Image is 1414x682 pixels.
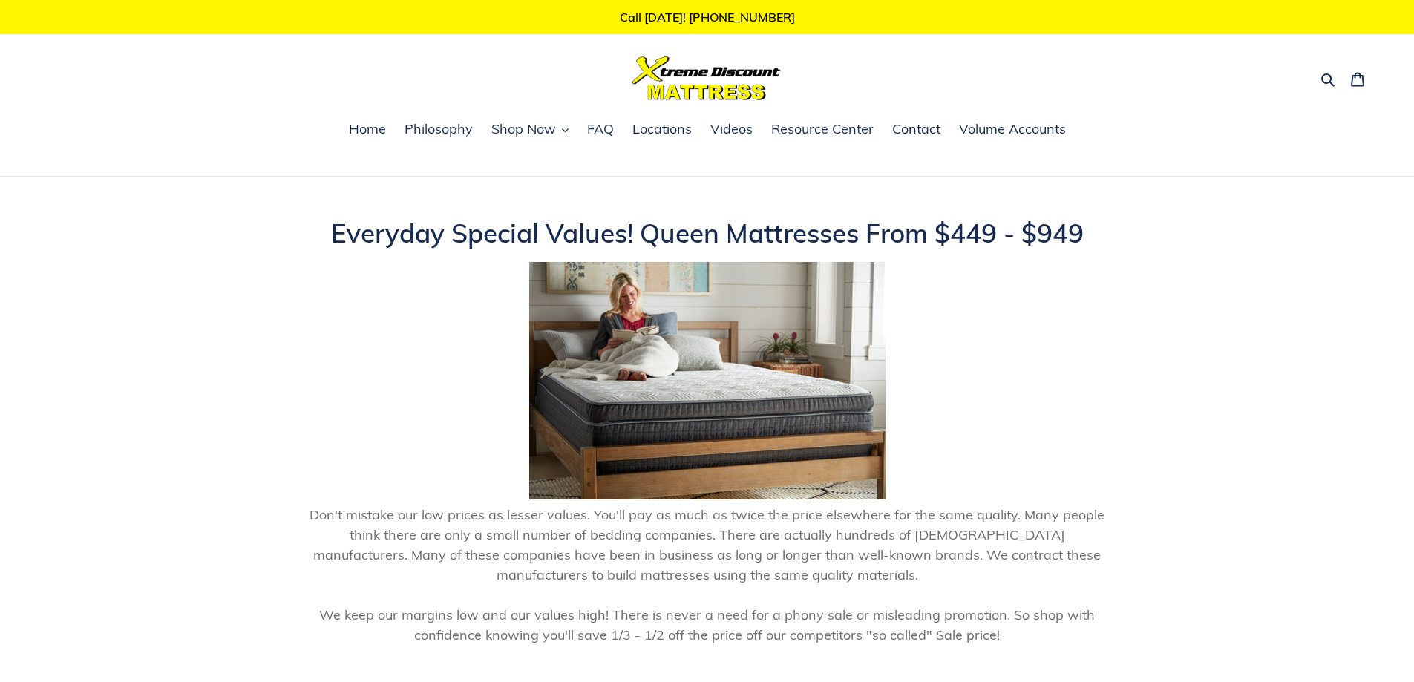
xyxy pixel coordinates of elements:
span: Philosophy [405,120,473,138]
span: Resource Center [771,120,874,138]
img: Xtreme Discount Mattress [632,56,781,100]
a: Contact [885,119,948,141]
span: Contact [892,120,940,138]
a: Volume Accounts [952,119,1073,141]
span: Everyday Special Values! Queen Mattresses From $449 - $949 [331,217,1084,249]
button: Shop Now [484,119,576,141]
span: We keep our margins low and our values high! There is never a need for a phony sale or misleading... [319,606,1095,643]
span: Volume Accounts [959,120,1066,138]
a: Locations [625,119,699,141]
span: FAQ [587,120,614,138]
a: Home [341,119,393,141]
span: Locations [632,120,692,138]
span: Home [349,120,386,138]
span: Videos [710,120,753,138]
span: Don't mistake our low prices as lesser values. You'll pay as much as twice the price elsewhere fo... [310,506,1104,583]
a: Resource Center [764,119,881,141]
span: Shop Now [491,120,556,138]
a: Philosophy [397,119,480,141]
a: FAQ [580,119,621,141]
a: Videos [703,119,760,141]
